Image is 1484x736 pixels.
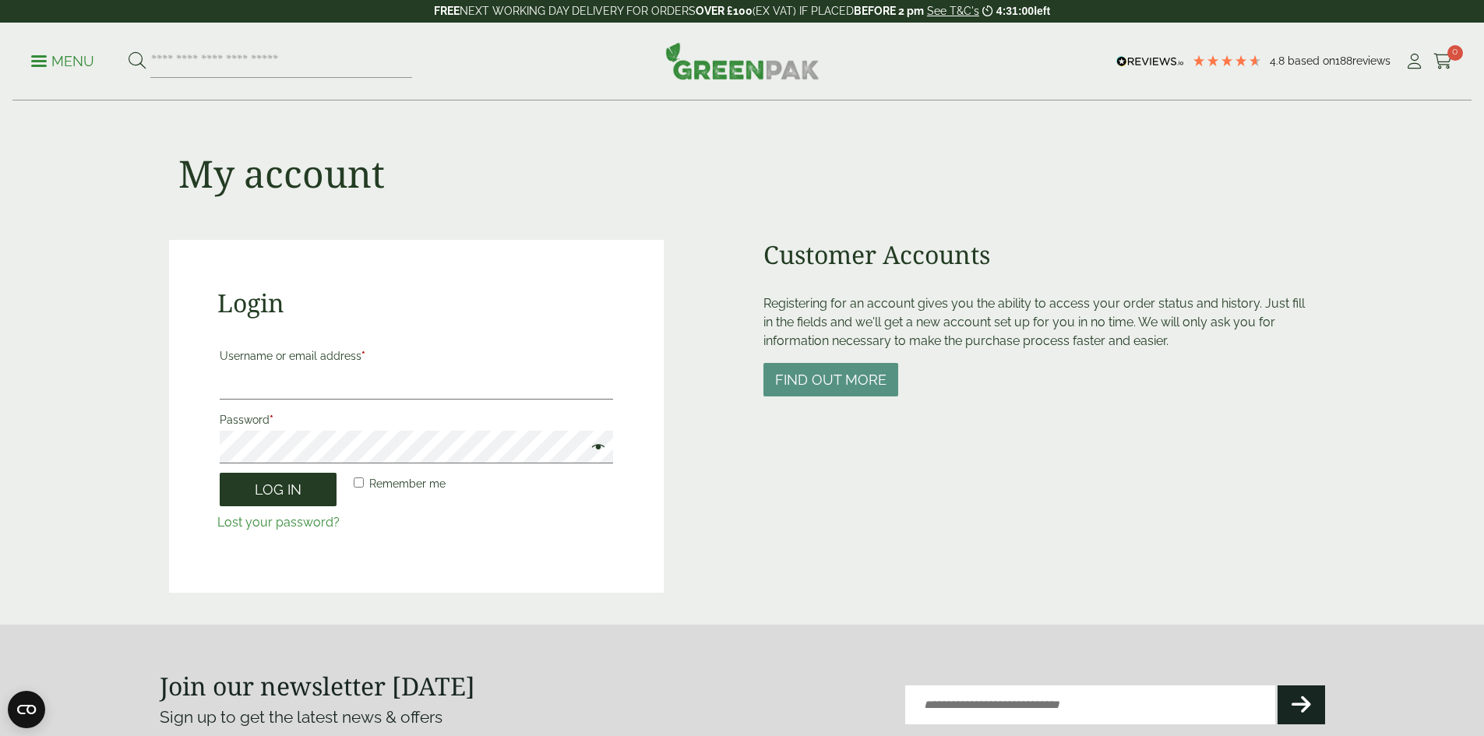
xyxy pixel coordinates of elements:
[1270,55,1288,67] span: 4.8
[1433,54,1453,69] i: Cart
[178,151,385,196] h1: My account
[1352,55,1391,67] span: reviews
[8,691,45,728] button: Open CMP widget
[1116,56,1184,67] img: REVIEWS.io
[434,5,460,17] strong: FREE
[996,5,1034,17] span: 4:31:00
[217,288,615,318] h2: Login
[160,669,475,703] strong: Join our newsletter [DATE]
[665,42,820,79] img: GreenPak Supplies
[1447,45,1463,61] span: 0
[1288,55,1335,67] span: Based on
[220,473,337,506] button: Log in
[1405,54,1424,69] i: My Account
[31,52,94,71] p: Menu
[1192,54,1262,68] div: 4.79 Stars
[220,345,613,367] label: Username or email address
[927,5,979,17] a: See T&C's
[696,5,753,17] strong: OVER £100
[763,373,898,388] a: Find out more
[763,363,898,396] button: Find out more
[763,240,1316,269] h2: Customer Accounts
[1034,5,1050,17] span: left
[31,52,94,68] a: Menu
[369,477,446,490] span: Remember me
[1433,50,1453,73] a: 0
[1335,55,1352,67] span: 188
[220,409,613,431] label: Password
[354,477,364,488] input: Remember me
[854,5,924,17] strong: BEFORE 2 pm
[217,515,340,530] a: Lost your password?
[763,294,1316,350] p: Registering for an account gives you the ability to access your order status and history. Just fi...
[160,705,684,730] p: Sign up to get the latest news & offers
